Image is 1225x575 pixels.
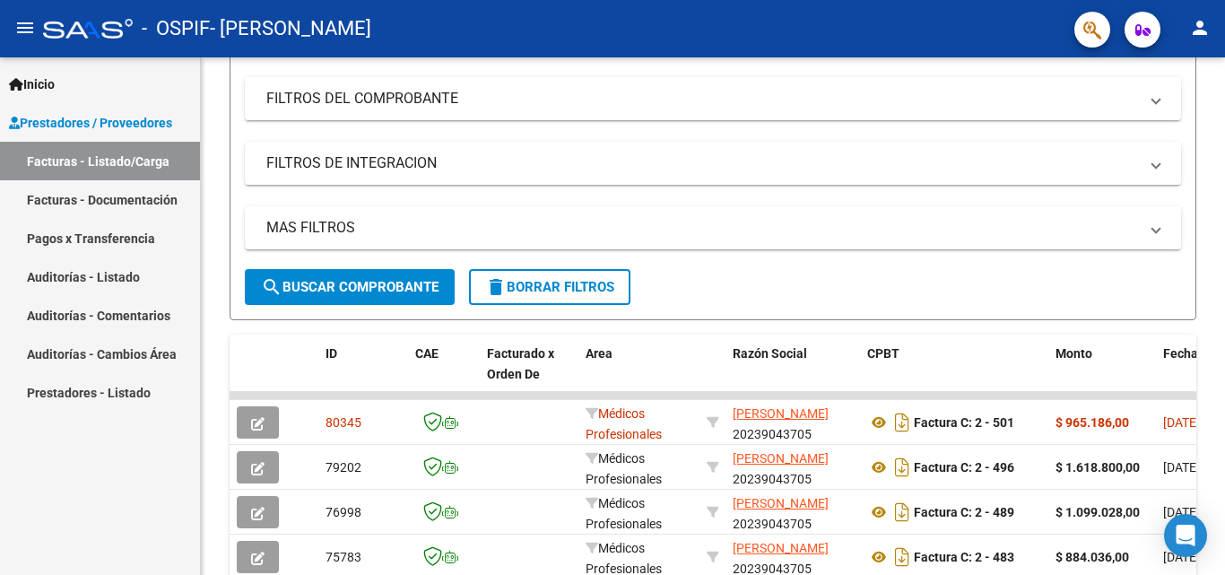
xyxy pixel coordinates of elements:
div: 20239043705 [733,404,853,441]
datatable-header-cell: Area [578,335,699,414]
span: CPBT [867,346,899,361]
strong: $ 884.036,00 [1056,550,1129,564]
span: Area [586,346,612,361]
span: [DATE] [1163,415,1200,430]
span: Facturado x Orden De [487,346,554,381]
span: 80345 [326,415,361,430]
mat-expansion-panel-header: MAS FILTROS [245,206,1181,249]
strong: $ 1.099.028,00 [1056,505,1140,519]
i: Descargar documento [891,498,914,527]
mat-panel-title: FILTROS DE INTEGRACION [266,153,1138,173]
span: CAE [415,346,439,361]
i: Descargar documento [891,453,914,482]
span: [PERSON_NAME] [733,541,829,555]
span: Buscar Comprobante [261,279,439,295]
span: Inicio [9,74,55,94]
strong: $ 1.618.800,00 [1056,460,1140,475]
datatable-header-cell: Monto [1048,335,1156,414]
span: - OSPIF [142,9,210,48]
span: Médicos Profesionales [586,451,662,486]
div: Open Intercom Messenger [1164,514,1207,557]
mat-icon: menu [14,17,36,39]
strong: Factura C: 2 - 489 [914,505,1014,519]
span: [PERSON_NAME] [733,451,829,466]
span: [PERSON_NAME] [733,496,829,510]
div: 20239043705 [733,449,853,486]
span: ID [326,346,337,361]
button: Buscar Comprobante [245,269,455,305]
span: 75783 [326,550,361,564]
datatable-header-cell: CAE [408,335,480,414]
span: Razón Social [733,346,807,361]
mat-expansion-panel-header: FILTROS DE INTEGRACION [245,142,1181,185]
span: Médicos Profesionales [586,496,662,531]
span: 76998 [326,505,361,519]
datatable-header-cell: Razón Social [725,335,860,414]
i: Descargar documento [891,543,914,571]
span: [DATE] [1163,550,1200,564]
span: 79202 [326,460,361,475]
div: 20239043705 [733,493,853,531]
strong: $ 965.186,00 [1056,415,1129,430]
datatable-header-cell: ID [318,335,408,414]
span: [DATE] [1163,505,1200,519]
strong: Factura C: 2 - 483 [914,550,1014,564]
mat-icon: person [1189,17,1211,39]
mat-panel-title: MAS FILTROS [266,218,1138,238]
i: Descargar documento [891,408,914,437]
strong: Factura C: 2 - 501 [914,415,1014,430]
span: Borrar Filtros [485,279,614,295]
span: Monto [1056,346,1092,361]
mat-expansion-panel-header: FILTROS DEL COMPROBANTE [245,77,1181,120]
mat-icon: search [261,276,282,298]
button: Borrar Filtros [469,269,630,305]
span: [PERSON_NAME] [733,406,829,421]
strong: Factura C: 2 - 496 [914,460,1014,475]
span: [DATE] [1163,460,1200,475]
datatable-header-cell: CPBT [860,335,1048,414]
mat-panel-title: FILTROS DEL COMPROBANTE [266,89,1138,109]
span: - [PERSON_NAME] [210,9,371,48]
span: Médicos Profesionales [586,406,662,441]
datatable-header-cell: Facturado x Orden De [480,335,578,414]
mat-icon: delete [485,276,507,298]
span: Prestadores / Proveedores [9,113,172,133]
